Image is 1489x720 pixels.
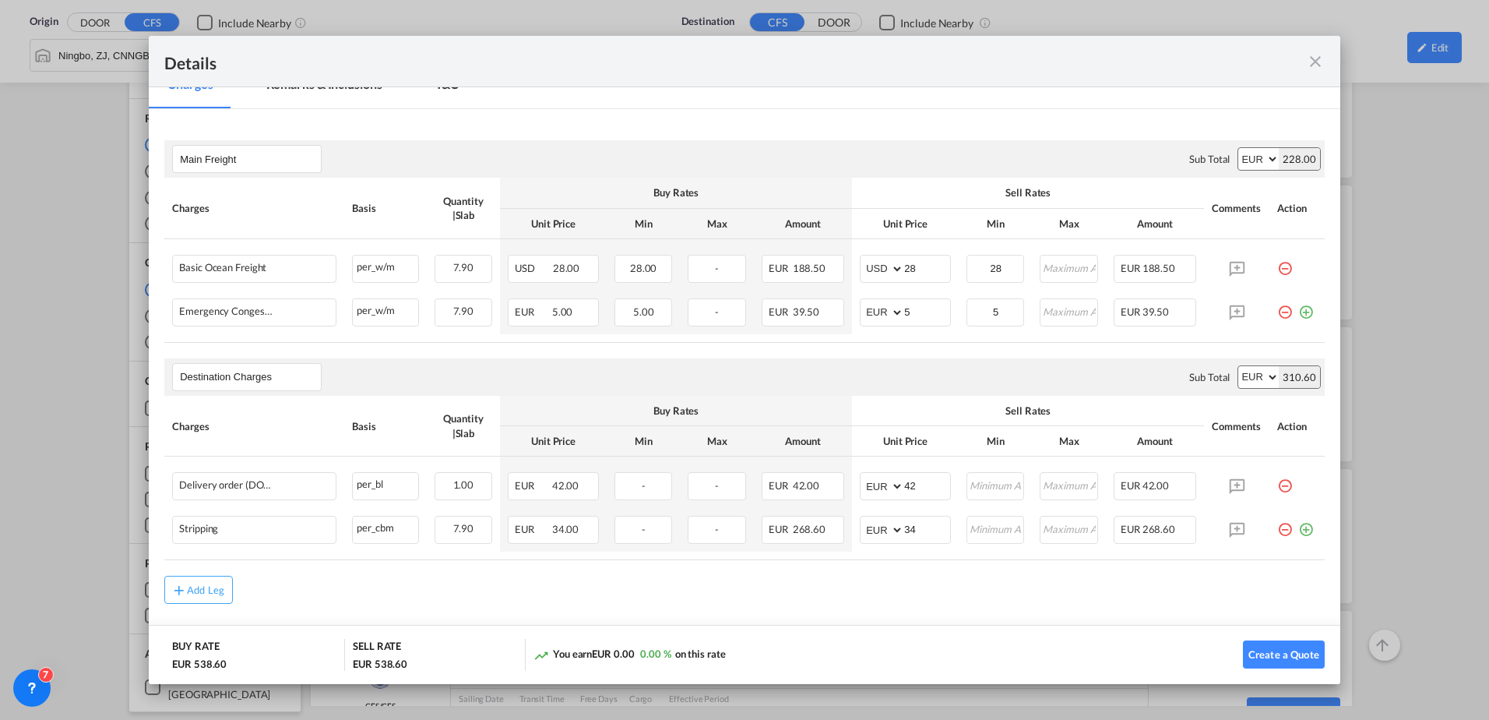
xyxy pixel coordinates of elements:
[793,305,820,318] span: 39.50
[508,185,844,199] div: Buy Rates
[164,51,1209,71] div: Details
[164,576,233,604] button: Add Leg
[1041,473,1097,496] input: Maximum Amount
[852,209,959,239] th: Unit Price
[680,426,754,457] th: Max
[453,522,474,535] span: 7.90
[1142,262,1175,274] span: 188.50
[149,65,231,108] md-tab-item: Charges
[187,585,224,595] div: Add Leg
[180,147,321,171] input: Leg Name
[172,201,336,215] div: Charges
[793,262,825,274] span: 188.50
[179,479,273,491] div: Delivery order (DO Fee)
[1277,472,1293,488] md-icon: icon-minus-circle-outline red-400-fg pt-7
[1121,305,1140,318] span: EUR
[904,256,950,279] input: 28
[179,262,266,274] div: Basic Ocean Freight
[453,261,474,274] span: 7.90
[968,473,1024,496] input: Minimum Amount
[793,523,825,535] span: 268.60
[754,426,852,457] th: Amount
[1306,52,1325,71] md-icon: icon-close fg-AAA8AD m-0 cursor
[968,517,1024,540] input: Minimum Amount
[353,299,417,319] div: per_w/m
[1269,178,1324,238] th: Action
[852,426,959,457] th: Unit Price
[1277,298,1293,314] md-icon: icon-minus-circle-outline red-400-fg pt-7
[1142,479,1170,492] span: 42.00
[552,523,579,535] span: 34.00
[904,473,950,496] input: 42
[1279,366,1319,388] div: 310.60
[754,209,852,239] th: Amount
[633,305,654,318] span: 5.00
[172,639,219,657] div: BUY RATE
[1106,426,1204,457] th: Amount
[453,478,474,491] span: 1.00
[533,648,549,663] md-icon: icon-trending-up
[630,262,657,274] span: 28.00
[179,523,218,535] div: Stripping
[353,639,401,657] div: SELL RATE
[769,262,790,274] span: EUR
[180,365,321,389] input: Leg Name
[968,299,1024,323] input: Minimum Amount
[904,517,950,540] input: 34
[172,419,336,433] div: Charges
[959,426,1033,457] th: Min
[1032,426,1106,457] th: Max
[607,426,681,457] th: Min
[793,479,820,492] span: 42.00
[968,256,1024,279] input: Minimum Amount
[500,426,607,457] th: Unit Price
[353,517,417,536] div: per_cbm
[1121,523,1140,535] span: EUR
[552,305,573,318] span: 5.00
[959,209,1033,239] th: Min
[769,479,790,492] span: EUR
[769,305,790,318] span: EUR
[1032,209,1106,239] th: Max
[172,657,227,671] div: EUR 538.60
[715,262,719,274] span: -
[769,523,790,535] span: EUR
[353,256,417,275] div: per_w/m
[680,209,754,239] th: Max
[1121,479,1140,492] span: EUR
[1269,396,1324,457] th: Action
[353,473,417,492] div: per_bl
[607,209,681,239] th: Min
[1243,641,1325,669] button: Create a Quote
[1277,255,1293,270] md-icon: icon-minus-circle-outline red-400-fg pt-7
[1204,396,1269,457] th: Comments
[1189,370,1230,384] div: Sub Total
[904,299,950,323] input: 5
[640,648,671,660] span: 0.00 %
[1041,256,1097,279] input: Maximum Amount
[353,657,407,671] div: EUR 538.60
[1142,523,1175,535] span: 268.60
[1106,209,1204,239] th: Amount
[149,36,1340,684] md-dialog: Port of Loading ...
[352,419,418,433] div: Basis
[352,201,418,215] div: Basis
[642,479,646,492] span: -
[1041,299,1097,323] input: Maximum Amount
[552,479,579,492] span: 42.00
[179,305,273,317] div: Emergency Congestion Surcharge
[1121,262,1140,274] span: EUR
[435,411,493,439] div: Quantity | Slab
[149,65,493,108] md-pagination-wrapper: Use the left and right arrow keys to navigate between tabs
[715,305,719,318] span: -
[553,262,580,274] span: 28.00
[1279,148,1319,170] div: 228.00
[1142,305,1170,318] span: 39.50
[860,185,1196,199] div: Sell Rates
[453,305,474,317] span: 7.90
[860,404,1196,418] div: Sell Rates
[1298,516,1314,531] md-icon: icon-plus-circle-outline green-400-fg
[515,479,550,492] span: EUR
[435,194,493,222] div: Quantity | Slab
[171,582,187,598] md-icon: icon-plus md-link-fg s20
